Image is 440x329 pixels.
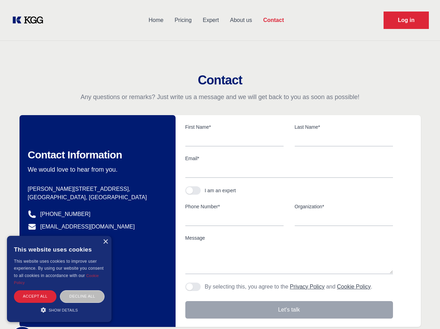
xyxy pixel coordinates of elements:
a: Home [143,11,169,29]
div: This website uses cookies [14,241,105,258]
label: First Name* [185,124,284,130]
p: We would love to hear from you. [28,165,164,174]
span: Show details [49,308,78,312]
p: [PERSON_NAME][STREET_ADDRESS], [28,185,164,193]
label: Message [185,234,393,241]
iframe: Chat Widget [405,296,440,329]
div: Decline all [60,290,105,302]
div: Show details [14,306,105,313]
a: Expert [197,11,224,29]
p: Any questions or remarks? Just write us a message and we will get back to you as soon as possible! [8,93,432,101]
div: I am an expert [205,187,236,194]
label: Phone Number* [185,203,284,210]
a: KOL Knowledge Platform: Talk to Key External Experts (KEE) [11,15,49,26]
a: About us [224,11,257,29]
a: Cookie Policy [14,274,99,285]
a: Privacy Policy [290,284,325,290]
div: Close [103,239,108,245]
label: Email* [185,155,393,162]
div: Accept all [14,290,56,302]
label: Last Name* [295,124,393,130]
span: This website uses cookies to improve user experience. By using our website you consent to all coo... [14,259,103,278]
h2: Contact Information [28,149,164,161]
a: Cookie Policy [337,284,371,290]
a: @knowledgegategroup [28,235,97,244]
a: [PHONE_NUMBER] [40,210,91,218]
a: Pricing [169,11,197,29]
a: Request Demo [384,12,429,29]
h2: Contact [8,73,432,87]
p: [GEOGRAPHIC_DATA], [GEOGRAPHIC_DATA] [28,193,164,202]
p: By selecting this, you agree to the and . [205,283,372,291]
label: Organization* [295,203,393,210]
a: Contact [257,11,290,29]
a: [EMAIL_ADDRESS][DOMAIN_NAME] [40,223,135,231]
button: Let's talk [185,301,393,319]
